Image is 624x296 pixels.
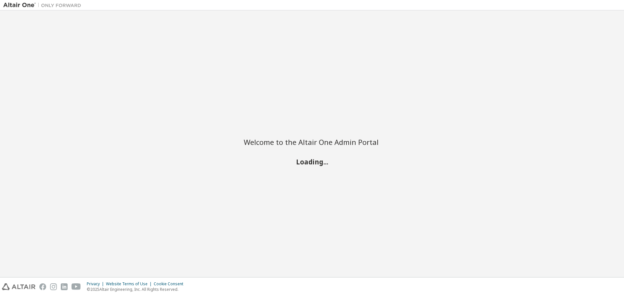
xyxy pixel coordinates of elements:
[244,137,380,147] h2: Welcome to the Altair One Admin Portal
[106,281,154,287] div: Website Terms of Use
[244,157,380,166] h2: Loading...
[50,283,57,290] img: instagram.svg
[87,281,106,287] div: Privacy
[87,287,187,292] p: © 2025 Altair Engineering, Inc. All Rights Reserved.
[61,283,68,290] img: linkedin.svg
[39,283,46,290] img: facebook.svg
[2,283,35,290] img: altair_logo.svg
[3,2,84,8] img: Altair One
[154,281,187,287] div: Cookie Consent
[71,283,81,290] img: youtube.svg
